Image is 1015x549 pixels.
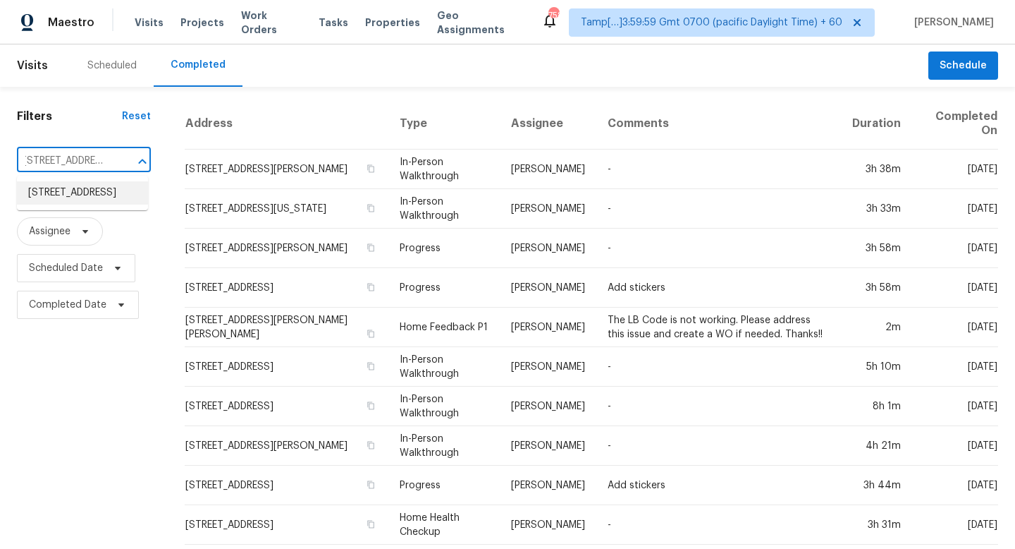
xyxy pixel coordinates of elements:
[581,16,842,30] span: Tamp[…]3:59:59 Gmt 0700 (pacific Daylight Time) + 60
[841,150,912,189] td: 3h 38m
[500,347,596,387] td: [PERSON_NAME]
[912,308,998,347] td: [DATE]
[185,505,388,545] td: [STREET_ADDRESS]
[241,8,302,37] span: Work Orders
[364,281,377,294] button: Copy Address
[596,387,840,426] td: -
[912,387,998,426] td: [DATE]
[912,98,998,150] th: Completed On
[500,98,596,150] th: Assignee
[596,189,840,229] td: -
[841,98,912,150] th: Duration
[171,58,226,72] div: Completed
[364,478,377,491] button: Copy Address
[180,16,224,30] span: Projects
[912,466,998,505] td: [DATE]
[364,162,377,175] button: Copy Address
[500,505,596,545] td: [PERSON_NAME]
[596,268,840,308] td: Add stickers
[185,98,388,150] th: Address
[596,347,840,387] td: -
[388,229,500,268] td: Progress
[185,347,388,387] td: [STREET_ADDRESS]
[29,261,103,275] span: Scheduled Date
[500,189,596,229] td: [PERSON_NAME]
[548,8,558,23] div: 758
[364,327,377,340] button: Copy Address
[841,268,912,308] td: 3h 58m
[912,150,998,189] td: [DATE]
[17,181,148,205] li: [STREET_ADDRESS]
[185,229,388,268] td: [STREET_ADDRESS][PERSON_NAME]
[912,347,998,387] td: [DATE]
[122,109,151,123] div: Reset
[185,308,388,347] td: [STREET_ADDRESS][PERSON_NAME][PERSON_NAME]
[841,387,912,426] td: 8h 1m
[596,98,840,150] th: Comments
[185,466,388,505] td: [STREET_ADDRESS]
[909,16,994,30] span: [PERSON_NAME]
[388,466,500,505] td: Progress
[596,466,840,505] td: Add stickers
[17,50,48,81] span: Visits
[185,426,388,466] td: [STREET_ADDRESS][PERSON_NAME]
[841,505,912,545] td: 3h 31m
[364,399,377,412] button: Copy Address
[596,505,840,545] td: -
[500,268,596,308] td: [PERSON_NAME]
[388,268,500,308] td: Progress
[841,347,912,387] td: 5h 10m
[928,52,998,80] button: Schedule
[17,109,122,123] h1: Filters
[500,150,596,189] td: [PERSON_NAME]
[364,439,377,452] button: Copy Address
[364,518,377,531] button: Copy Address
[29,298,106,312] span: Completed Date
[135,16,164,30] span: Visits
[841,229,912,268] td: 3h 58m
[388,189,500,229] td: In-Person Walkthrough
[388,347,500,387] td: In-Person Walkthrough
[185,387,388,426] td: [STREET_ADDRESS]
[912,505,998,545] td: [DATE]
[596,150,840,189] td: -
[596,426,840,466] td: -
[912,189,998,229] td: [DATE]
[364,360,377,373] button: Copy Address
[388,505,500,545] td: Home Health Checkup
[500,308,596,347] td: [PERSON_NAME]
[596,308,840,347] td: The LB Code is not working. Please address this issue and create a WO if needed. Thanks!!
[185,268,388,308] td: [STREET_ADDRESS]
[841,189,912,229] td: 3h 33m
[48,16,94,30] span: Maestro
[912,426,998,466] td: [DATE]
[133,152,152,171] button: Close
[437,8,524,37] span: Geo Assignments
[500,387,596,426] td: [PERSON_NAME]
[912,229,998,268] td: [DATE]
[500,466,596,505] td: [PERSON_NAME]
[388,98,500,150] th: Type
[940,57,987,75] span: Schedule
[185,189,388,229] td: [STREET_ADDRESS][US_STATE]
[388,387,500,426] td: In-Person Walkthrough
[364,202,377,215] button: Copy Address
[185,150,388,189] td: [STREET_ADDRESS][PERSON_NAME]
[912,268,998,308] td: [DATE]
[841,426,912,466] td: 4h 21m
[388,426,500,466] td: In-Person Walkthrough
[365,16,420,30] span: Properties
[388,308,500,347] td: Home Feedback P1
[500,426,596,466] td: [PERSON_NAME]
[29,224,70,239] span: Assignee
[596,229,840,268] td: -
[319,18,348,28] span: Tasks
[364,241,377,254] button: Copy Address
[500,229,596,268] td: [PERSON_NAME]
[841,308,912,347] td: 2m
[17,150,111,172] input: Search for an address...
[841,466,912,505] td: 3h 44m
[388,150,500,189] td: In-Person Walkthrough
[87,59,137,73] div: Scheduled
